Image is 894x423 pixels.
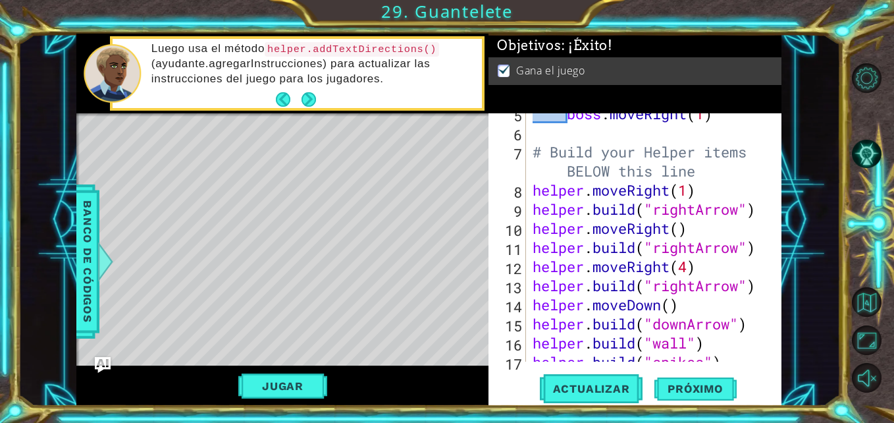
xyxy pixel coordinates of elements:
[498,63,511,74] img: Check mark for checkbox
[491,297,526,316] div: 14
[491,221,526,240] div: 10
[654,374,736,403] button: Próximo
[491,106,526,125] div: 5
[491,125,526,144] div: 6
[491,202,526,221] div: 9
[151,42,473,86] p: Luego usa el método (ayudante.agregarInstrucciones) para actualizar las instrucciones del juego p...
[852,363,881,393] button: Sonido encendido
[77,194,98,330] span: Banco de códigos
[491,278,526,297] div: 13
[491,354,526,374] div: 17
[852,287,881,317] button: Volver al mapa
[95,357,111,373] button: Ask AI
[854,283,894,322] a: Volver al mapa
[238,374,327,399] button: Jugar
[852,139,881,169] button: Pista IA
[562,38,613,53] span: : ¡Éxito!
[302,92,316,107] button: Next
[516,63,585,78] p: Gana el juego
[497,38,612,54] span: Objetivos
[491,316,526,335] div: 15
[491,240,526,259] div: 11
[491,374,526,412] div: 18
[491,144,526,183] div: 7
[540,374,643,403] button: Actualizar
[852,63,881,93] button: Opciones de nivel
[276,92,302,107] button: Back
[852,325,881,355] button: Maximizar navegador
[491,335,526,354] div: 16
[491,183,526,202] div: 8
[265,42,439,57] code: helper.addTextDirections()
[491,259,526,278] div: 12
[654,382,736,395] span: Próximo
[540,382,643,395] span: Actualizar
